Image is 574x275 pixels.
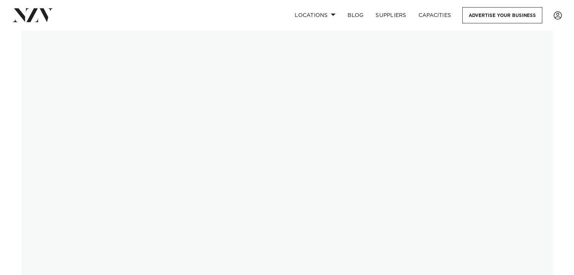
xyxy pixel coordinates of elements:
[12,8,53,22] img: nzv-logo.png
[289,7,342,23] a: Locations
[369,7,412,23] a: SUPPLIERS
[342,7,369,23] a: BLOG
[412,7,457,23] a: Capacities
[462,7,542,23] a: Advertise your business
